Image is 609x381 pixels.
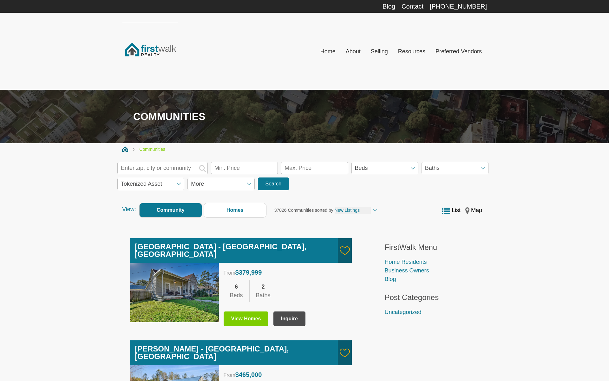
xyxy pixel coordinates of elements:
[135,344,289,361] a: [PERSON_NAME] - [GEOGRAPHIC_DATA], [GEOGRAPHIC_DATA]
[122,205,136,214] span: View:
[235,371,262,378] span: $465,000
[384,293,479,302] h3: Post Categories
[117,162,208,174] input: Enter zip, city or community
[384,276,396,282] a: Blog
[441,206,462,215] button: List
[204,203,266,217] label: Homes
[366,44,393,58] a: Selling
[135,242,306,258] a: [GEOGRAPHIC_DATA] - [GEOGRAPHIC_DATA], [GEOGRAPHIC_DATA]
[341,44,366,58] a: About
[430,44,487,58] a: Preferred Vendors
[384,243,479,252] h3: FirstWalk Menu
[224,268,347,277] div: From
[471,207,482,213] span: Map
[281,162,348,174] input: Max. Price
[384,259,427,265] a: Home Residents
[258,177,289,190] button: Search
[187,178,254,190] span: More
[430,3,487,10] div: [PHONE_NUMBER]
[393,44,430,58] a: Resources
[256,291,271,300] div: Baths
[384,267,429,274] a: Business Owners
[224,370,347,379] div: From
[452,207,461,213] span: List
[230,283,243,291] div: 6
[315,44,341,58] a: Home
[273,311,305,326] button: Inquire
[464,206,484,215] button: Map
[122,110,487,123] h1: Communities
[235,269,262,276] span: $379,999
[384,309,421,315] a: Uncategorized
[256,283,271,291] div: 2
[139,203,202,217] label: Community
[230,291,243,300] div: Beds
[274,208,333,213] span: 37826 Communities sorted by
[139,147,165,152] a: Communities
[224,311,269,326] a: View Homes
[211,162,278,174] input: Min. Price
